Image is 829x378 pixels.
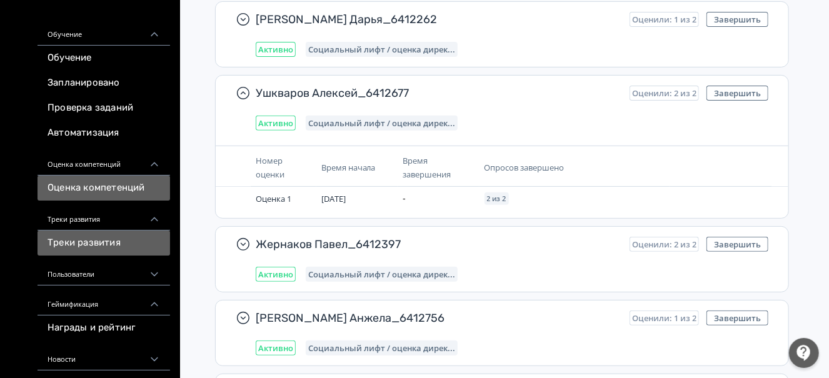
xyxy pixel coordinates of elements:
[632,88,696,98] span: Оценили: 2 из 2
[308,44,455,54] span: Социальный лифт / оценка директора магазина
[258,44,293,54] span: Активно
[38,316,170,341] a: Награды и рейтинг
[38,341,170,371] div: Новости
[38,96,170,121] a: Проверка заданий
[38,121,170,146] a: Автоматизация
[256,86,620,101] span: Ушкваров Алексей_6412677
[38,201,170,231] div: Треки развития
[706,86,768,101] button: Завершить
[256,12,620,27] span: [PERSON_NAME] Дарья_6412262
[38,16,170,46] div: Обучение
[487,195,506,202] span: 2 из 2
[308,269,455,279] span: Социальный лифт / оценка директора магазина
[632,313,696,323] span: Оценили: 1 из 2
[308,343,455,353] span: Социальный лифт / оценка директора магазина
[256,311,620,326] span: [PERSON_NAME] Анжела_6412756
[38,146,170,176] div: Оценка компетенций
[706,12,768,27] button: Завершить
[38,286,170,316] div: Геймификация
[321,193,346,204] span: [DATE]
[398,187,480,211] td: -
[258,343,293,353] span: Активно
[485,162,565,173] span: Опросов завершено
[321,162,376,173] span: Время начала
[256,237,620,252] span: Жернаков Павел_6412397
[258,118,293,128] span: Активно
[256,193,291,204] span: Оценка 1
[256,155,284,180] span: Номер оценки
[38,46,170,71] a: Обучение
[403,155,451,180] span: Время завершения
[38,256,170,286] div: Пользователи
[632,14,696,24] span: Оценили: 1 из 2
[258,269,293,279] span: Активно
[38,71,170,96] a: Запланировано
[308,118,455,128] span: Социальный лифт / оценка директора магазина
[632,239,696,249] span: Оценили: 2 из 2
[38,176,170,201] a: Оценка компетенций
[706,311,768,326] button: Завершить
[38,231,170,256] a: Треки развития
[706,237,768,252] button: Завершить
